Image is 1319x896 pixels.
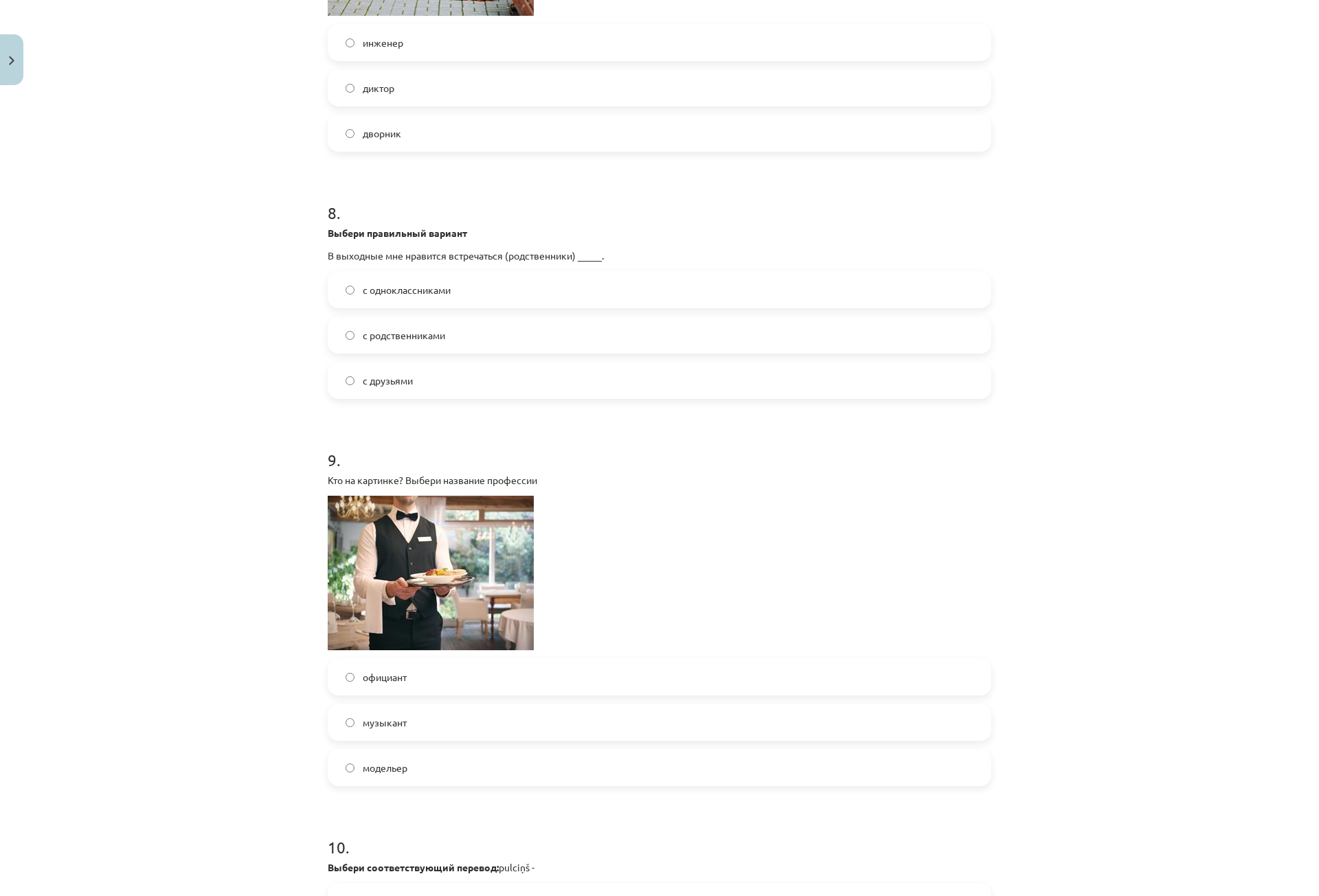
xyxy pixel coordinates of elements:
p: В выходные мне нравится встречаться (родственники) _____. [328,249,991,263]
span: дворник [363,126,401,141]
input: с друзьями [346,376,354,385]
img: Shutterstock_525488920_waiter_viesmīlis.jpg [328,496,534,650]
h1: 8 . [328,179,991,222]
p: Кто на картинке? Выбери название профессии [328,473,991,487]
input: официант [346,673,354,682]
span: официант [363,670,407,685]
input: музыкант [346,718,354,727]
span: диктор [363,81,394,95]
span: с родственниками [363,328,445,343]
input: диктор [346,84,354,93]
span: инженер [363,36,403,50]
input: инженер [346,38,354,47]
img: icon-close-lesson-0947bae3869378f0d4975bcd49f059093ad1ed9edebbc8119c70593378902aed.svg [9,56,14,65]
strong: Выбери соответствующий перевод: [328,861,499,873]
strong: Выбери правильный вариант [328,227,467,239]
input: дворник [346,129,354,138]
input: с одноклассниками [346,286,354,295]
h1: 9 . [328,426,991,469]
h1: 10 . [328,814,991,856]
input: модельер [346,763,354,772]
p: pulciņš - [328,860,991,875]
span: модельер [363,761,407,775]
span: с друзьями [363,374,413,388]
input: с родственниками [346,331,354,340]
span: с одноклассниками [363,283,451,297]
span: музыкант [363,715,407,730]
